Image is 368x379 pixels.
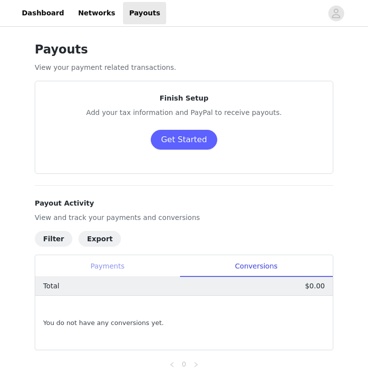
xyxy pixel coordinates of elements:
[35,41,333,58] h1: Payouts
[305,281,325,291] p: $0.00
[179,359,189,370] a: 0
[43,281,60,291] p: Total
[180,255,333,277] div: Conversions
[47,93,321,104] p: Finish Setup
[35,213,333,223] p: View and track your payments and conversions
[166,358,178,370] li: Previous Page
[151,130,218,150] button: Get Started
[35,231,72,247] button: Filter
[16,2,70,24] a: Dashboard
[190,358,202,370] li: Next Page
[35,255,180,277] div: Payments
[35,62,333,73] p: View your payment related transactions.
[123,2,166,24] a: Payouts
[47,108,321,118] p: Add your tax information and PayPal to receive payouts.
[169,362,175,368] i: icon: left
[43,318,164,328] span: You do not have any conversions yet.
[78,231,121,247] button: Export
[193,362,199,368] i: icon: right
[178,358,190,370] li: 0
[35,198,333,209] h4: Payout Activity
[72,2,121,24] a: Networks
[331,5,341,21] div: avatar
